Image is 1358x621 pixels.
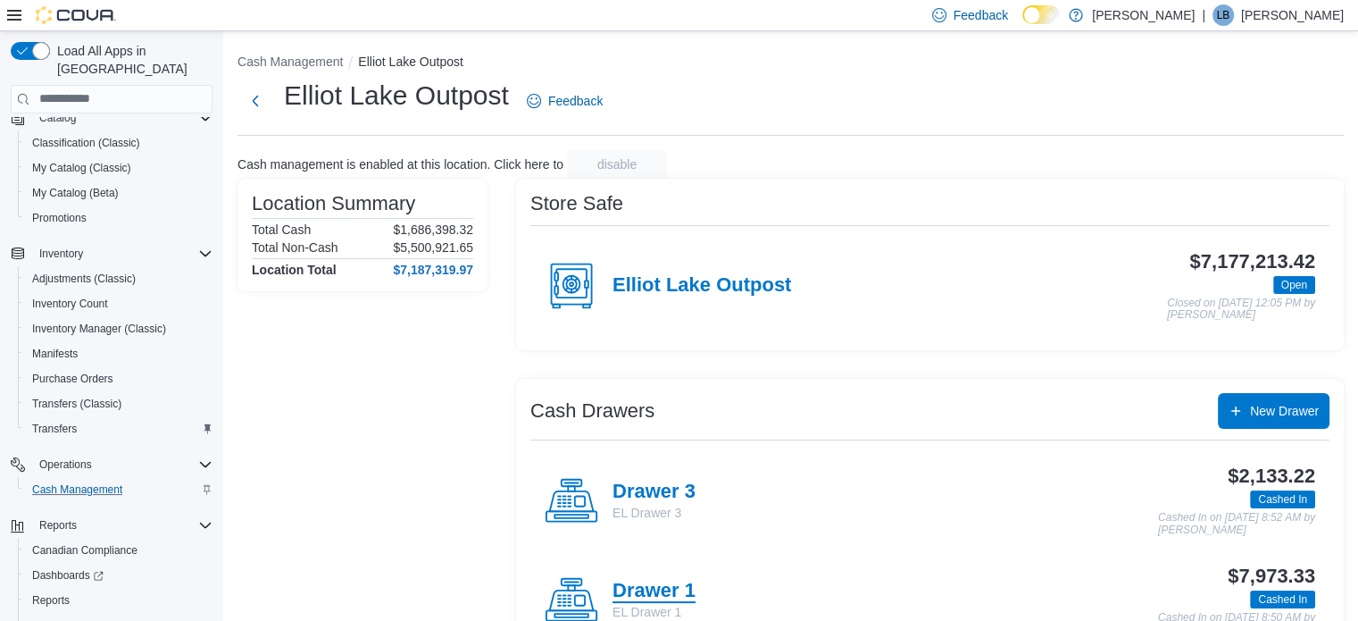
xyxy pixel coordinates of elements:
[32,593,70,608] span: Reports
[25,393,212,415] span: Transfers (Classic)
[25,540,212,561] span: Canadian Compliance
[39,111,76,125] span: Catalog
[358,55,463,69] button: Elliot Lake Outpost
[237,53,1344,74] nav: An example of EuiBreadcrumbs
[1281,277,1307,293] span: Open
[25,565,111,586] a: Dashboards
[548,92,603,110] span: Feedback
[237,55,343,69] button: Cash Management
[1218,393,1329,429] button: New Drawer
[1273,276,1315,294] span: Open
[32,483,122,497] span: Cash Management
[252,263,337,277] h4: Location Total
[1228,566,1315,587] h3: $7,973.33
[393,240,473,255] p: $5,500,921.65
[1092,4,1195,26] p: [PERSON_NAME]
[32,322,166,336] span: Inventory Manager (Classic)
[18,316,220,341] button: Inventory Manager (Classic)
[50,42,212,78] span: Load All Apps in [GEOGRAPHIC_DATA]
[18,588,220,613] button: Reports
[25,157,138,179] a: My Catalog (Classic)
[612,504,696,522] p: EL Drawer 3
[32,422,77,436] span: Transfers
[32,568,104,583] span: Dashboards
[252,240,338,255] h6: Total Non-Cash
[1250,491,1315,508] span: Cashed In
[39,457,92,472] span: Operations
[18,341,220,366] button: Manifests
[25,590,77,611] a: Reports
[597,155,637,173] span: disable
[25,182,126,204] a: My Catalog (Beta)
[32,107,212,129] span: Catalog
[25,368,212,390] span: Purchase Orders
[25,132,212,154] span: Classification (Classic)
[567,150,667,179] button: disable
[32,543,137,558] span: Canadian Compliance
[1258,592,1307,608] span: Cashed In
[18,155,220,180] button: My Catalog (Classic)
[4,513,220,538] button: Reports
[1158,512,1315,536] p: Cashed In on [DATE] 8:52 AM by [PERSON_NAME]
[39,247,83,261] span: Inventory
[25,343,212,365] span: Manifests
[25,418,212,440] span: Transfers
[32,515,84,536] button: Reports
[36,6,116,24] img: Cova
[18,538,220,563] button: Canadian Compliance
[612,603,696,621] p: EL Drawer 1
[18,563,220,588] a: Dashboards
[4,105,220,130] button: Catalog
[954,6,1008,24] span: Feedback
[1167,298,1315,322] p: Closed on [DATE] 12:05 PM by [PERSON_NAME]
[25,132,147,154] a: Classification (Classic)
[612,274,791,298] h4: Elliot Lake Outpost
[1212,4,1234,26] div: Laura Burns
[18,130,220,155] button: Classification (Classic)
[18,266,220,291] button: Adjustments (Classic)
[1250,591,1315,608] span: Cashed In
[18,391,220,416] button: Transfers (Classic)
[530,193,623,214] h3: Store Safe
[25,343,85,365] a: Manifests
[1022,5,1060,24] input: Dark Mode
[25,207,94,229] a: Promotions
[32,347,78,361] span: Manifests
[18,180,220,206] button: My Catalog (Beta)
[393,263,473,277] h4: $7,187,319.97
[25,318,212,340] span: Inventory Manager (Classic)
[32,243,90,264] button: Inventory
[237,83,273,119] button: Next
[18,206,220,231] button: Promotions
[1258,491,1307,508] span: Cashed In
[284,78,509,113] h1: Elliot Lake Outpost
[32,136,140,150] span: Classification (Classic)
[18,416,220,441] button: Transfers
[520,83,610,119] a: Feedback
[32,372,113,386] span: Purchase Orders
[32,243,212,264] span: Inventory
[1202,4,1205,26] p: |
[18,291,220,316] button: Inventory Count
[32,161,131,175] span: My Catalog (Classic)
[25,318,173,340] a: Inventory Manager (Classic)
[25,207,212,229] span: Promotions
[32,272,136,286] span: Adjustments (Classic)
[25,418,84,440] a: Transfers
[393,222,473,237] p: $1,686,398.32
[25,540,145,561] a: Canadian Compliance
[18,477,220,502] button: Cash Management
[32,454,212,475] span: Operations
[252,222,311,237] h6: Total Cash
[18,366,220,391] button: Purchase Orders
[32,211,87,225] span: Promotions
[32,515,212,536] span: Reports
[32,397,121,411] span: Transfers (Classic)
[25,393,129,415] a: Transfers (Classic)
[1250,402,1319,420] span: New Drawer
[39,518,77,533] span: Reports
[25,565,212,586] span: Dashboards
[25,293,212,315] span: Inventory Count
[1189,251,1315,273] h3: $7,177,213.42
[4,452,220,477] button: Operations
